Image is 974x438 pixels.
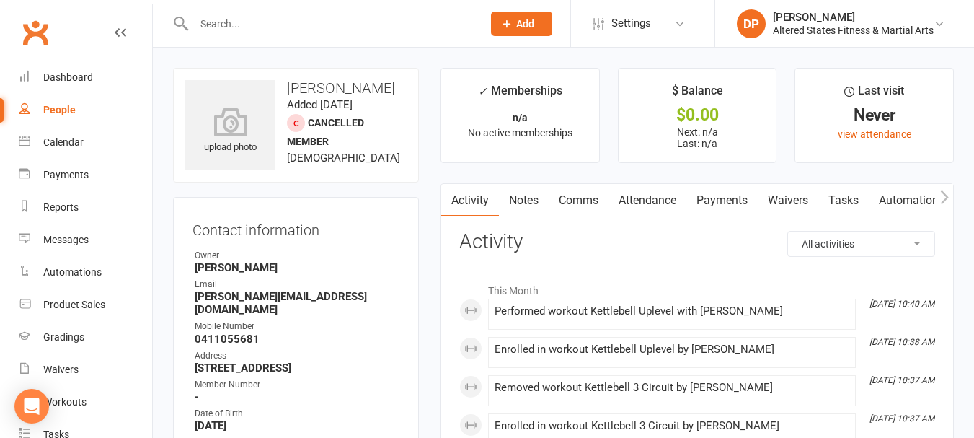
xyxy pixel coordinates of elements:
a: People [19,94,152,126]
a: Attendance [608,184,686,217]
i: [DATE] 10:37 AM [869,413,934,424]
div: Reports [43,201,79,213]
a: Notes [499,184,549,217]
div: Calendar [43,136,84,148]
span: Add [516,18,534,30]
a: Dashboard [19,61,152,94]
div: Member Number [195,378,399,392]
div: Address [195,349,399,363]
i: [DATE] 10:38 AM [869,337,934,347]
a: Workouts [19,386,152,419]
div: $ Balance [672,82,723,108]
div: $0.00 [632,108,763,123]
strong: [STREET_ADDRESS] [195,362,399,375]
a: Tasks [818,184,869,217]
button: Add [491,12,552,36]
time: Added [DATE] [287,98,353,111]
div: Enrolled in workout Kettlebell Uplevel by [PERSON_NAME] [495,343,849,356]
div: Owner [195,249,399,263]
span: Settings [611,7,651,40]
a: Clubworx [17,14,53,51]
a: Waivers [19,354,152,386]
div: Waivers [43,364,79,375]
div: Removed workout Kettlebell 3 Circuit by [PERSON_NAME] [495,382,849,394]
div: Never [808,108,940,123]
div: [PERSON_NAME] [773,11,934,24]
i: [DATE] 10:40 AM [869,299,934,309]
div: Messages [43,234,89,245]
div: People [43,104,76,115]
i: ✓ [478,84,487,98]
a: Product Sales [19,289,152,321]
strong: [PERSON_NAME][EMAIL_ADDRESS][DOMAIN_NAME] [195,290,399,316]
div: Performed workout Kettlebell Uplevel with [PERSON_NAME] [495,305,849,317]
a: Payments [19,159,152,191]
span: [DEMOGRAPHIC_DATA] [287,152,400,165]
a: Payments [686,184,758,217]
span: No active memberships [468,127,572,139]
div: upload photo [185,108,275,155]
div: Payments [43,169,89,180]
strong: - [195,390,399,403]
div: Open Intercom Messenger [14,389,49,424]
div: Last visit [844,82,904,108]
strong: 0411055681 [195,333,399,346]
div: Dashboard [43,71,93,83]
p: Next: n/a Last: n/a [632,126,763,149]
div: Enrolled in workout Kettlebell 3 Circuit by [PERSON_NAME] [495,420,849,432]
div: Mobile Number [195,320,399,333]
a: Comms [549,184,608,217]
div: Workouts [43,396,87,408]
li: This Month [459,276,935,299]
div: Product Sales [43,299,105,310]
div: Altered States Fitness & Martial Arts [773,24,934,37]
a: Automations [19,256,152,289]
a: Messages [19,224,152,256]
div: Date of Birth [195,407,399,421]
h3: [PERSON_NAME] [185,80,407,96]
a: Waivers [758,184,818,217]
div: Memberships [478,82,562,108]
h3: Contact information [192,216,399,238]
input: Search... [190,14,472,34]
div: Automations [43,266,102,278]
a: Calendar [19,126,152,159]
strong: [PERSON_NAME] [195,261,399,274]
a: Activity [441,184,499,217]
a: Gradings [19,321,152,354]
a: Automations [869,184,955,217]
div: Gradings [43,331,84,343]
h3: Activity [459,231,935,253]
i: [DATE] 10:37 AM [869,375,934,385]
strong: [DATE] [195,419,399,432]
span: Cancelled member [287,117,364,147]
strong: n/a [513,112,528,123]
a: Reports [19,191,152,224]
div: Email [195,278,399,292]
a: view attendance [838,128,911,140]
div: DP [737,9,766,38]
